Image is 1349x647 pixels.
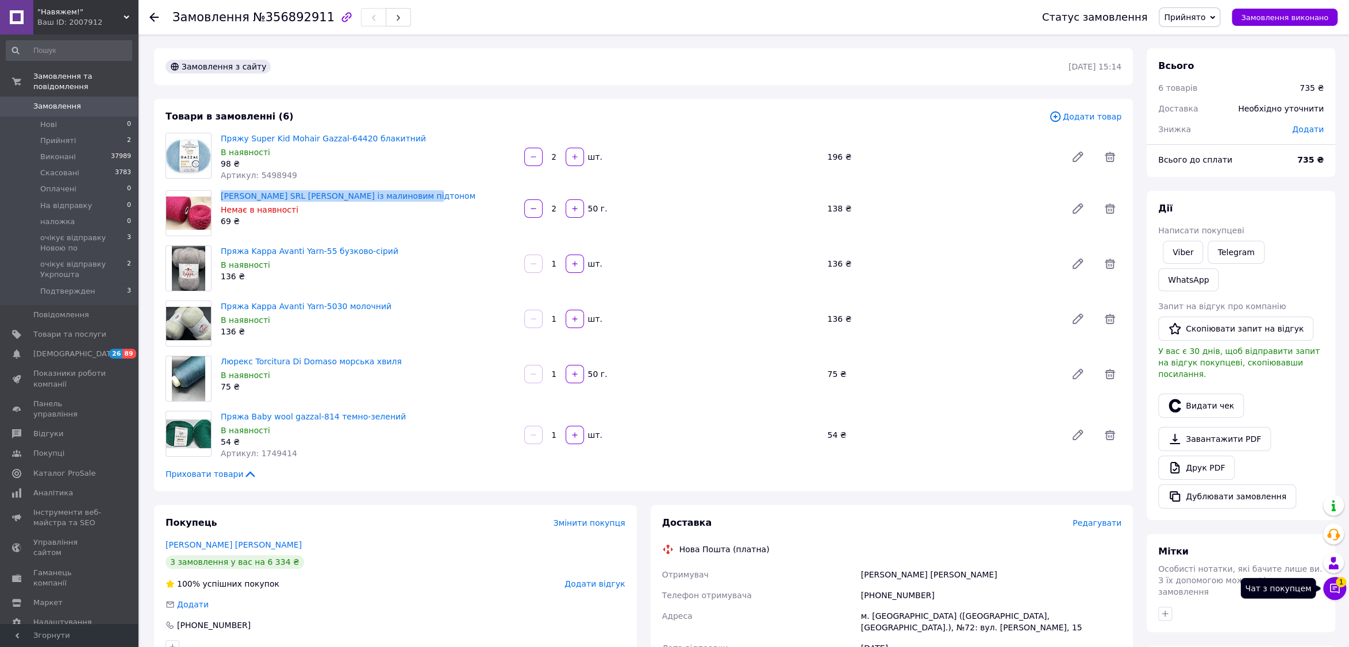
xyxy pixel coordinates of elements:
[221,357,402,366] a: Люрекс Torcitura Di Domaso морська хвиля
[1158,564,1322,596] span: Особисті нотатки, які бачите лише ви. З їх допомогою можна фільтрувати замовлення
[40,184,76,194] span: Оплачені
[1164,13,1205,22] span: Прийнято
[40,259,127,280] span: очікує відправку Укрпошта
[33,429,63,439] span: Відгуки
[1066,307,1089,330] a: Редагувати
[221,436,515,448] div: 54 ₴
[221,171,297,180] span: Артикул: 5498949
[221,158,515,170] div: 98 ₴
[166,137,211,174] img: Пряжу Super Kid Mohair Gazzal-64420 блакитний
[33,537,106,558] span: Управління сайтом
[127,217,131,227] span: 0
[166,419,211,448] img: Пряжа Baby wool gazzal-814 темно-зелений
[1158,155,1232,164] span: Всього до сплати
[40,168,79,178] span: Скасовані
[122,349,136,359] span: 89
[1292,125,1324,134] span: Додати
[662,611,693,621] span: Адреса
[585,203,609,214] div: 50 г.
[221,302,391,311] a: Пряжа Kappa Avanti Yarn-5030 молочний
[40,201,92,211] span: На відправку
[1336,577,1346,587] span: 1
[33,399,106,419] span: Панель управління
[166,197,211,230] img: Riccio SRL мохер червоний із малиновим підтоном
[37,17,138,28] div: Ваш ID: 2007912
[221,381,515,392] div: 75 ₴
[1158,346,1320,379] span: У вас є 30 днів, щоб відправити запит на відгук покупцеві, скопіювавши посилання.
[127,120,131,130] span: 0
[37,7,124,17] span: "Навяжем!"
[1300,82,1324,94] div: 735 ₴
[1098,423,1121,446] span: Видалити
[127,233,131,253] span: 3
[177,600,209,609] span: Додати
[1297,155,1324,164] b: 735 ₴
[1158,60,1194,71] span: Всього
[1158,83,1197,93] span: 6 товарів
[1098,197,1121,220] span: Видалити
[585,429,604,441] div: шт.
[177,579,200,588] span: 100%
[823,311,1062,327] div: 136 ₴
[33,488,73,498] span: Аналітика
[677,544,772,555] div: Нова Пошта (платна)
[166,111,294,122] span: Товари в замовленні (6)
[172,356,206,401] img: Люрекс Torcitura Di Domaso морська хвиля
[221,315,270,325] span: В наявності
[662,517,712,528] span: Доставка
[1158,456,1235,480] a: Друк PDF
[1066,363,1089,386] a: Редагувати
[166,540,302,549] a: [PERSON_NAME] [PERSON_NAME]
[1241,13,1328,22] span: Замовлення виконано
[1073,518,1121,527] span: Редагувати
[1066,252,1089,275] a: Редагувати
[823,366,1062,382] div: 75 ₴
[176,619,252,631] div: [PHONE_NUMBER]
[1049,110,1121,123] span: Додати товар
[1158,484,1296,509] button: Дублювати замовлення
[221,326,515,337] div: 136 ₴
[33,617,92,627] span: Налаштування
[33,71,138,92] span: Замовлення та повідомлення
[40,136,76,146] span: Прийняті
[1066,145,1089,168] a: Редагувати
[221,449,297,458] span: Артикул: 1749414
[662,591,752,600] span: Телефон отримувача
[1158,125,1191,134] span: Знижка
[221,191,475,201] a: [PERSON_NAME] SRL [PERSON_NAME] із малиновим підтоном
[6,40,132,61] input: Пошук
[166,578,279,590] div: успішних покупок
[1231,96,1331,121] div: Необхідно уточнити
[859,606,1124,638] div: м. [GEOGRAPHIC_DATA] ([GEOGRAPHIC_DATA], [GEOGRAPHIC_DATA].), №72: вул. [PERSON_NAME], 15
[1232,9,1338,26] button: Замовлення виконано
[1158,394,1244,418] button: Видати чек
[823,427,1062,443] div: 54 ₴
[127,201,131,211] span: 0
[33,507,106,528] span: Інструменти веб-майстра та SEO
[1158,104,1198,113] span: Доставка
[823,201,1062,217] div: 138 ₴
[253,10,335,24] span: №356892911
[166,307,211,341] img: Пряжа Kappa Avanti Yarn-5030 молочний
[859,564,1124,585] div: [PERSON_NAME] [PERSON_NAME]
[564,579,625,588] span: Додати відгук
[33,468,95,479] span: Каталог ProSale
[1098,252,1121,275] span: Видалити
[166,468,257,480] span: Приховати товари
[1158,226,1244,235] span: Написати покупцеві
[166,60,271,74] div: Замовлення з сайту
[859,585,1124,606] div: [PHONE_NUMBER]
[111,152,131,162] span: 37989
[33,349,118,359] span: [DEMOGRAPHIC_DATA]
[1158,203,1173,214] span: Дії
[33,448,64,459] span: Покупці
[33,310,89,320] span: Повідомлення
[40,120,57,130] span: Нові
[127,259,131,280] span: 2
[40,286,95,296] span: Подтвержден
[33,568,106,588] span: Гаманець компанії
[823,149,1062,165] div: 196 ₴
[221,205,298,214] span: Немає в наявності
[40,152,76,162] span: Виконані
[823,256,1062,272] div: 136 ₴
